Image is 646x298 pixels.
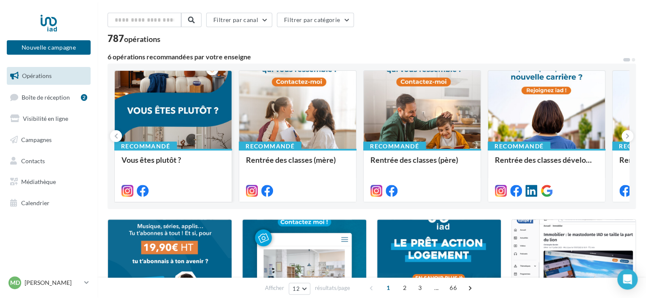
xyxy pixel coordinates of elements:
div: Open Intercom Messenger [617,269,638,290]
div: Recommandé [239,142,301,151]
span: 3 [413,281,427,295]
span: Calendrier [21,199,50,206]
a: Boîte de réception2 [5,88,92,106]
span: MD [10,279,20,287]
div: 6 opérations recommandées par votre enseigne [108,53,622,60]
span: 2 [398,281,411,295]
a: Calendrier [5,194,92,212]
a: Opérations [5,67,92,85]
div: Recommandé [363,142,426,151]
button: Filtrer par canal [206,13,272,27]
div: 2 [81,94,87,101]
span: 12 [293,285,300,292]
div: Rentrée des classes (père) [370,156,474,173]
span: Opérations [22,72,52,79]
span: 1 [381,281,395,295]
div: Rentrée des classes développement (conseillère) [495,156,598,173]
span: Contacts [21,157,45,164]
button: Nouvelle campagne [7,40,91,55]
a: Contacts [5,152,92,170]
span: 66 [446,281,460,295]
span: Afficher [265,284,284,292]
span: résultats/page [315,284,350,292]
span: ... [430,281,443,295]
div: Recommandé [114,142,177,151]
span: Boîte de réception [22,93,70,100]
button: Filtrer par catégorie [277,13,354,27]
div: opérations [124,35,160,43]
span: Médiathèque [21,178,56,185]
a: MD [PERSON_NAME] [7,275,91,291]
a: Campagnes [5,131,92,149]
div: Recommandé [488,142,550,151]
div: Rentrée des classes (mère) [246,156,349,173]
span: Campagnes [21,136,52,143]
div: Vous êtes plutôt ? [121,156,225,173]
p: [PERSON_NAME] [25,279,81,287]
a: Médiathèque [5,173,92,191]
div: 787 [108,34,160,43]
button: 12 [289,283,310,295]
a: Visibilité en ligne [5,110,92,128]
span: Visibilité en ligne [23,115,68,122]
